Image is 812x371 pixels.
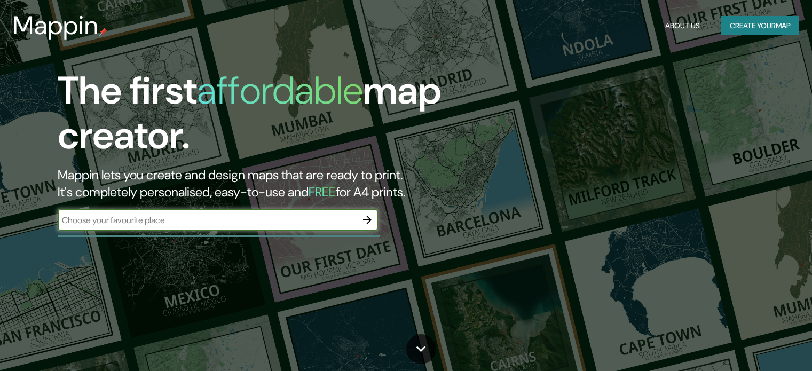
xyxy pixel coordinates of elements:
h3: Mappin [13,11,99,41]
h2: Mappin lets you create and design maps that are ready to print. It's completely personalised, eas... [58,167,464,201]
img: mappin-pin [99,28,107,36]
input: Choose your favourite place [58,214,357,226]
button: Create yourmap [721,16,799,36]
h5: FREE [309,184,336,200]
h1: affordable [197,66,363,115]
button: About Us [661,16,704,36]
h1: The first map creator. [58,68,464,167]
